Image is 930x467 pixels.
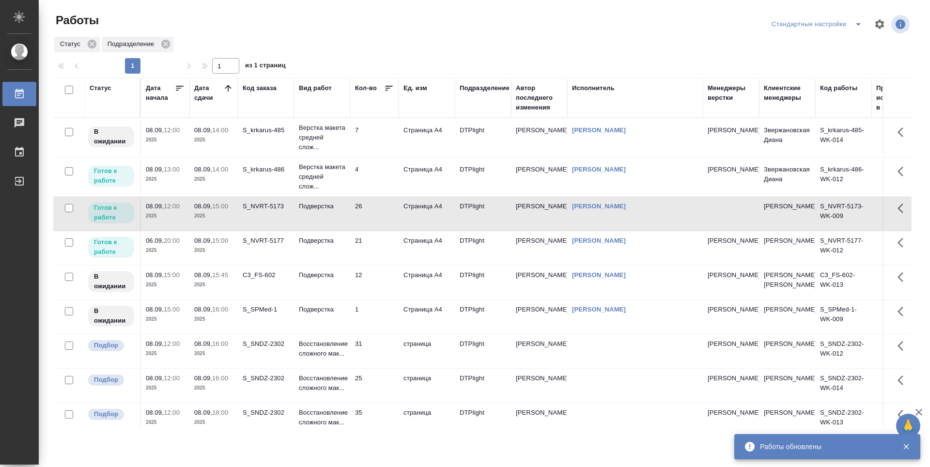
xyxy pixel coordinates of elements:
[54,37,100,52] div: Статус
[350,300,399,334] td: 1
[164,126,180,134] p: 12:00
[759,403,815,437] td: [PERSON_NAME]
[708,165,754,174] p: [PERSON_NAME]
[572,202,626,210] a: [PERSON_NAME]
[350,369,399,403] td: 25
[759,197,815,231] td: [PERSON_NAME]
[212,271,228,279] p: 15:45
[399,231,455,265] td: Страница А4
[403,83,427,93] div: Ед. изм
[815,334,871,368] td: S_SNDZ-2302-WK-012
[194,349,233,358] p: 2025
[900,416,916,436] span: 🙏
[87,339,135,352] div: Можно подбирать исполнителей
[94,341,118,350] p: Подбор
[896,442,916,451] button: Закрыть
[399,403,455,437] td: страница
[194,418,233,427] p: 2025
[399,369,455,403] td: страница
[759,265,815,299] td: [PERSON_NAME], [PERSON_NAME]
[146,383,185,393] p: 2025
[572,237,626,244] a: [PERSON_NAME]
[892,160,915,183] button: Здесь прячутся важные кнопки
[350,334,399,368] td: 31
[455,231,511,265] td: DTPlight
[146,314,185,324] p: 2025
[164,409,180,416] p: 12:00
[164,374,180,382] p: 12:00
[759,231,815,265] td: [PERSON_NAME]
[212,237,228,244] p: 15:00
[891,15,912,33] span: Посмотреть информацию
[399,265,455,299] td: Страница А4
[53,13,99,28] span: Работы
[60,39,84,49] p: Статус
[243,408,289,418] div: S_SNDZ-2302
[455,403,511,437] td: DTPlight
[299,123,345,152] p: Верстка макета средней слож...
[350,197,399,231] td: 26
[455,300,511,334] td: DTPlight
[194,126,212,134] p: 08.09,
[815,160,871,194] td: S_krkarus-486-WK-012
[146,202,164,210] p: 08.09,
[87,408,135,421] div: Можно подбирать исполнителей
[146,166,164,173] p: 08.09,
[350,403,399,437] td: 35
[572,83,615,93] div: Исполнитель
[87,305,135,327] div: Исполнитель назначен, приступать к работе пока рано
[94,375,118,385] p: Подбор
[212,202,228,210] p: 15:00
[892,369,915,392] button: Здесь прячутся важные кнопки
[146,418,185,427] p: 2025
[355,83,377,93] div: Кол-во
[146,374,164,382] p: 08.09,
[399,197,455,231] td: Страница А4
[759,160,815,194] td: Звержановская Диана
[820,83,857,93] div: Код работы
[94,409,118,419] p: Подбор
[299,270,345,280] p: Подверстка
[146,349,185,358] p: 2025
[892,265,915,289] button: Здесь прячутся важные кнопки
[164,271,180,279] p: 15:00
[146,211,185,221] p: 2025
[511,197,567,231] td: [PERSON_NAME]
[243,202,289,211] div: S_NVRT-5173
[87,236,135,259] div: Исполнитель может приступить к работе
[243,374,289,383] div: S_SNDZ-2302
[896,414,920,438] button: 🙏
[94,203,128,222] p: Готов к работе
[194,166,212,173] p: 08.09,
[243,236,289,246] div: S_NVRT-5177
[146,83,175,103] div: Дата начала
[892,197,915,220] button: Здесь прячутся важные кнопки
[350,121,399,155] td: 7
[769,16,868,32] div: split button
[759,300,815,334] td: [PERSON_NAME]
[243,125,289,135] div: S_krkarus-485
[760,442,888,451] div: Работы обновлены
[194,83,223,103] div: Дата сдачи
[572,271,626,279] a: [PERSON_NAME]
[194,174,233,184] p: 2025
[455,265,511,299] td: DTPlight
[708,374,754,383] p: [PERSON_NAME]
[350,265,399,299] td: 12
[511,160,567,194] td: [PERSON_NAME]
[511,300,567,334] td: [PERSON_NAME]
[759,369,815,403] td: [PERSON_NAME]
[511,265,567,299] td: [PERSON_NAME]
[455,160,511,194] td: DTPlight
[194,135,233,145] p: 2025
[194,314,233,324] p: 2025
[299,408,345,427] p: Восстановление сложного мак...
[146,174,185,184] p: 2025
[87,374,135,387] div: Можно подбирать исполнителей
[164,202,180,210] p: 12:00
[708,236,754,246] p: [PERSON_NAME]
[212,306,228,313] p: 16:00
[87,202,135,224] div: Исполнитель может приступить к работе
[399,160,455,194] td: Страница А4
[572,166,626,173] a: [PERSON_NAME]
